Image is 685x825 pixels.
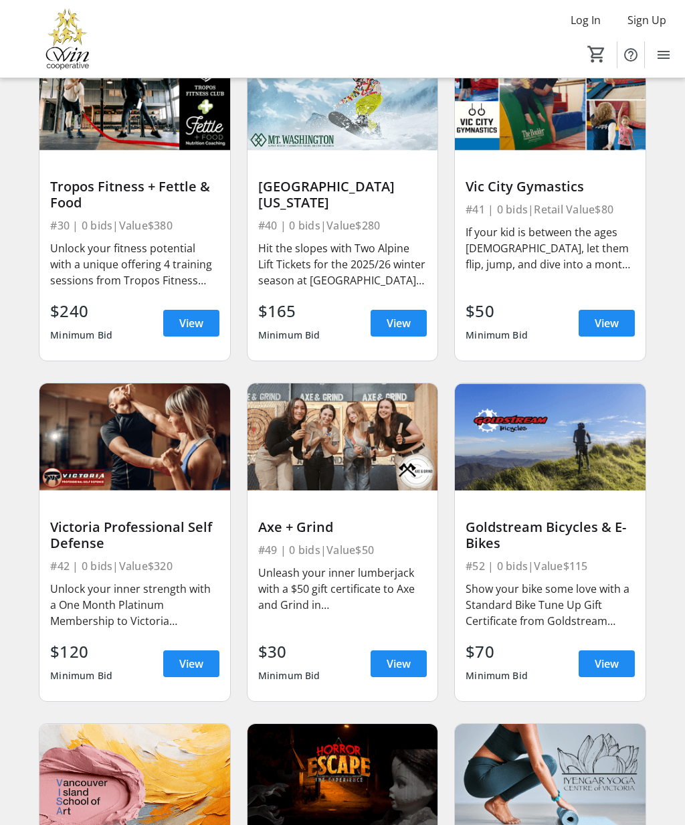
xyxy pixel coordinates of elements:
button: Cart [585,42,609,66]
div: $165 [258,299,320,323]
div: #49 | 0 bids | Value $50 [258,541,427,559]
div: $120 [50,640,112,664]
span: View [179,656,203,672]
div: Minimum Bid [258,323,320,347]
img: Tropos Fitness + Fettle & Food [39,43,229,151]
button: Log In [560,9,611,31]
img: Victoria Professional Self Defense [39,383,229,490]
span: View [179,315,203,331]
span: Sign Up [627,12,666,28]
div: #30 | 0 bids | Value $380 [50,216,219,235]
a: View [163,650,219,677]
div: Minimum Bid [466,323,528,347]
div: $30 [258,640,320,664]
span: View [595,315,619,331]
div: Minimum Bid [50,664,112,688]
div: Minimum Bid [258,664,320,688]
button: Help [617,41,644,68]
img: Victoria Women In Need Community Cooperative's Logo [8,5,127,72]
div: If your kid is between the ages [DEMOGRAPHIC_DATA], let them flip, jump, and dive into a month of... [466,224,634,272]
div: Vic City Gymastics [466,179,634,195]
div: #40 | 0 bids | Value $280 [258,216,427,235]
span: View [387,315,411,331]
div: Minimum Bid [466,664,528,688]
div: [GEOGRAPHIC_DATA][US_STATE] [258,179,427,211]
div: #52 | 0 bids | Value $115 [466,557,634,575]
div: Victoria Professional Self Defense [50,519,219,551]
a: View [579,310,635,337]
div: Tropos Fitness + Fettle & Food [50,179,219,211]
a: View [163,310,219,337]
div: Minimum Bid [50,323,112,347]
div: $240 [50,299,112,323]
div: Goldstream Bicycles & E-Bikes [466,519,634,551]
div: Show your bike some love with a Standard Bike Tune Up Gift Certificate from Goldstream Bicycles. ... [466,581,634,629]
span: View [387,656,411,672]
a: View [579,650,635,677]
span: View [595,656,619,672]
div: Axe + Grind [258,519,427,535]
img: Mount Washington Alpine Resort [248,43,437,151]
a: View [371,650,427,677]
div: $70 [466,640,528,664]
div: #42 | 0 bids | Value $320 [50,557,219,575]
a: View [371,310,427,337]
button: Menu [650,41,677,68]
div: #41 | 0 bids | Retail Value $80 [466,200,634,219]
div: Unlock your inner strength with a One Month Platinum Membership to Victoria Professional Self Def... [50,581,219,629]
div: Unleash your inner lumberjack with a $50 gift certificate to Axe and Grind in [GEOGRAPHIC_DATA], ... [258,565,427,613]
span: Log In [571,12,601,28]
div: Unlock your fitness potential with a unique offering 4 training sessions from Tropos Fitness and ... [50,240,219,288]
button: Sign Up [617,9,677,31]
div: $50 [466,299,528,323]
div: Hit the slopes with Two Alpine Lift Tickets for the 2025/26 winter season at [GEOGRAPHIC_DATA][US... [258,240,427,288]
img: Goldstream Bicycles & E-Bikes [455,383,645,490]
img: Axe + Grind [248,383,437,490]
img: Vic City Gymastics [455,43,645,151]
